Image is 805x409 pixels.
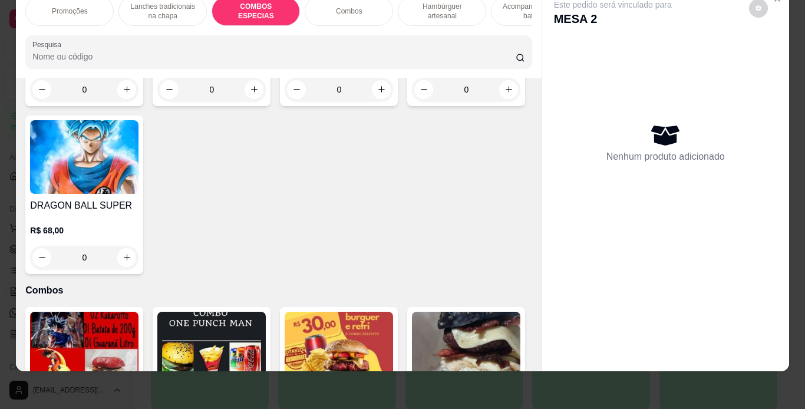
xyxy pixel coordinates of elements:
p: Promoções [52,6,88,16]
p: Combos [336,6,362,16]
p: COMBOS ESPECIAS [222,2,290,21]
img: product-image [157,312,266,385]
h4: DRAGON BALL SUPER [30,199,138,213]
p: MESA 2 [554,11,672,27]
img: product-image [30,120,138,194]
p: Hambúrguer artesanal [408,2,476,21]
p: Nenhum produto adicionado [606,150,725,164]
p: R$ 68,00 [30,225,138,236]
p: Lanches tradicionais na chapa [128,2,197,21]
img: product-image [285,312,393,385]
img: product-image [30,312,138,385]
img: product-image [412,312,520,385]
p: Combos [25,283,532,298]
label: Pesquisa [32,39,65,50]
p: Acompanhamentos ( batata ) [501,2,569,21]
input: Pesquisa [32,51,516,62]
